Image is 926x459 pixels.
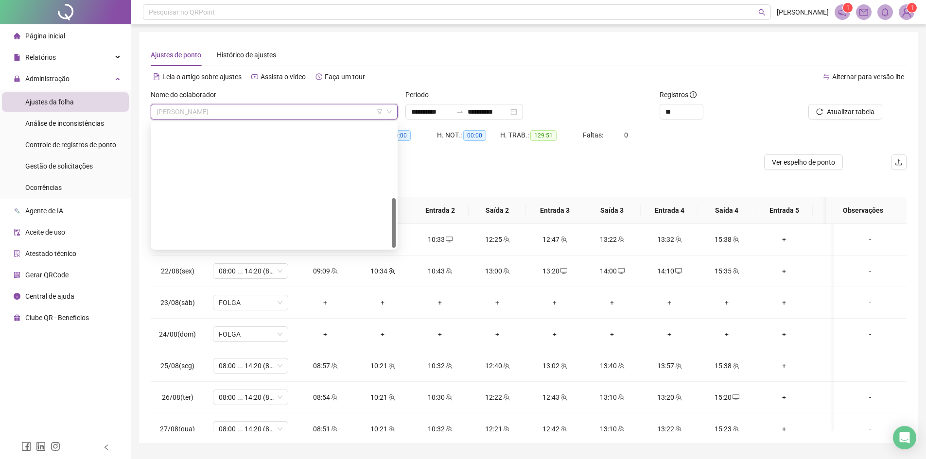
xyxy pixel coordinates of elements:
div: 15:38 [706,360,748,371]
span: team [559,425,567,432]
div: 15:23 [706,424,748,434]
span: Histórico de ajustes [217,51,276,59]
span: upload [895,158,903,166]
div: + [763,392,805,403]
span: search [758,9,766,16]
div: 12:40 [476,360,518,371]
th: Entrada 5 [755,197,813,224]
span: team [502,236,510,243]
span: team [502,425,510,432]
span: Ajustes de ponto [151,51,201,59]
span: mail [859,8,868,17]
span: team [617,362,625,369]
div: 13:22 [591,234,633,245]
span: team [732,268,739,274]
th: Entrada 2 [411,197,469,224]
div: + [534,297,576,308]
div: - [841,234,899,245]
th: Saída 5 [813,197,870,224]
div: 13:10 [591,424,633,434]
div: 10:32 [419,424,461,434]
span: team [617,394,625,401]
span: Ajustes da folha [25,98,74,106]
div: 14:10 [648,266,690,276]
span: Ocorrências [25,184,62,191]
div: - [841,266,899,276]
span: desktop [559,268,567,274]
span: team [445,425,453,432]
th: Entrada 3 [526,197,583,224]
span: team [445,362,453,369]
span: down [386,109,392,115]
span: 26/08(ter) [162,393,193,401]
span: Registros [660,89,697,100]
div: + [763,360,805,371]
span: info-circle [690,91,697,98]
span: FOLGA [219,327,282,341]
span: 129:51 [530,130,557,141]
span: team [330,268,338,274]
div: 12:47 [534,234,576,245]
div: + [534,329,576,340]
span: team [502,394,510,401]
span: Aceite de uso [25,228,65,236]
span: Relatórios [25,53,56,61]
div: 12:42 [534,424,576,434]
div: + [648,297,690,308]
span: FOLGA [219,295,282,310]
div: 13:10 [591,392,633,403]
div: H. TRAB.: [500,130,583,141]
div: 08:51 [304,424,346,434]
span: 1 [846,4,850,11]
span: 08:00 ... 14:20 (8 HORAS) [219,390,282,405]
span: file [14,54,20,61]
div: 12:21 [476,424,518,434]
div: + [476,329,518,340]
span: team [559,394,567,401]
span: home [14,33,20,39]
div: + [591,329,633,340]
sup: 1 [843,3,853,13]
span: team [387,425,395,432]
span: 1 [910,4,914,11]
span: team [502,268,510,274]
div: + [763,234,805,245]
label: Período [405,89,435,100]
div: + [821,424,862,434]
th: Entrada 4 [641,197,698,224]
span: Atestado técnico [25,250,76,257]
span: to [456,108,464,116]
div: HE 3: [374,130,437,141]
div: + [591,297,633,308]
div: 12:22 [476,392,518,403]
div: + [419,297,461,308]
th: Saída 2 [469,197,526,224]
button: Ver espelho de ponto [764,154,843,170]
span: linkedin [36,442,46,451]
span: 08:00 ... 14:20 (8 HORAS) [219,264,282,278]
span: 08:00 ... 14:20 (8 HORAS) [219,422,282,436]
div: 13:32 [648,234,690,245]
span: swap-right [456,108,464,116]
span: filter [377,109,383,115]
span: info-circle [14,293,20,300]
div: 10:21 [362,360,403,371]
div: 13:20 [648,392,690,403]
div: 10:34 [362,266,403,276]
span: 00:00 [388,130,411,141]
div: 08:54 [304,392,346,403]
span: team [617,425,625,432]
div: + [763,329,805,340]
span: left [103,444,110,451]
th: Observações [826,197,899,224]
span: desktop [674,268,682,274]
div: 08:57 [304,360,346,371]
div: - [841,392,899,403]
span: Página inicial [25,32,65,40]
span: team [732,236,739,243]
span: instagram [51,442,60,451]
span: lock [14,75,20,82]
span: 25/08(seg) [160,362,194,370]
span: team [559,362,567,369]
div: 15:38 [706,234,748,245]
